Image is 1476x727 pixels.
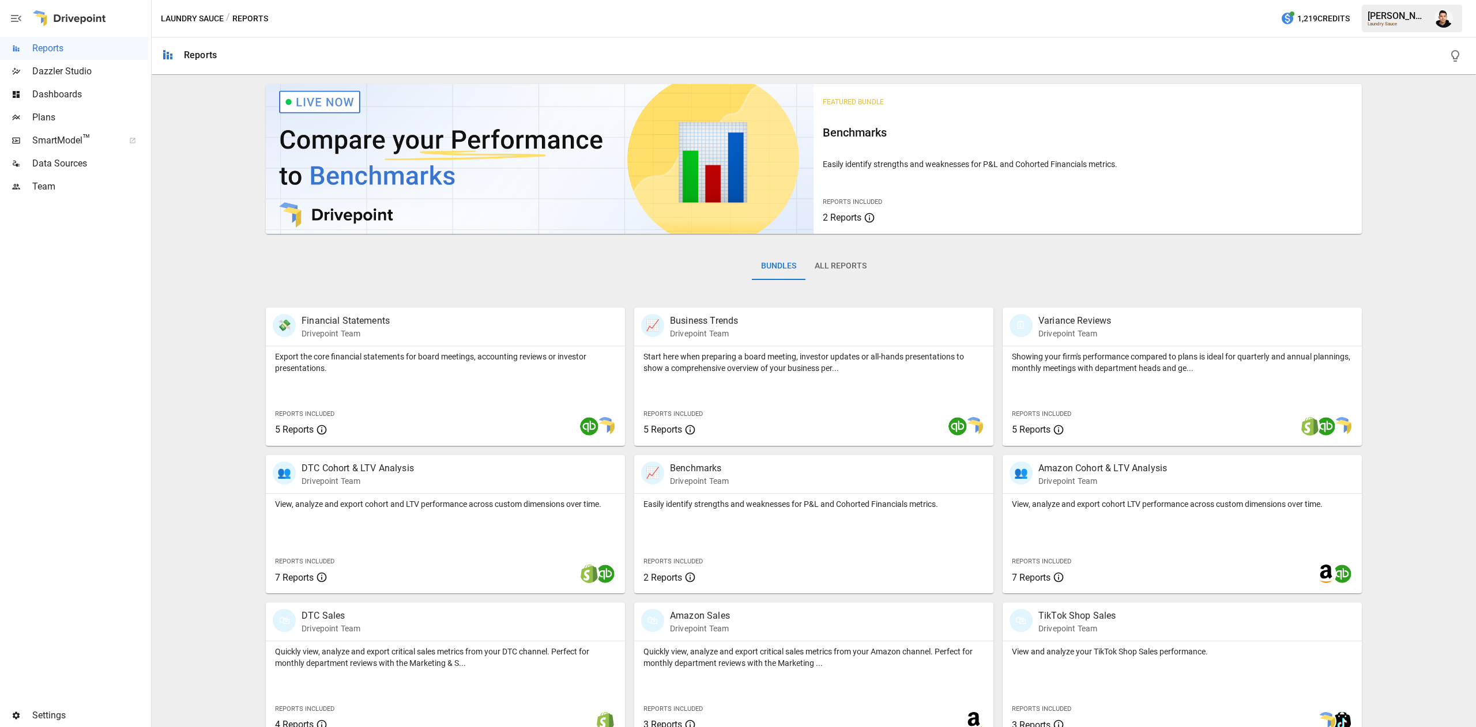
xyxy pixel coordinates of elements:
span: Reports Included [1012,705,1071,713]
span: Reports Included [275,705,334,713]
div: 📈 [641,461,664,484]
img: quickbooks [596,565,615,583]
button: Francisco Sanchez [1428,2,1460,35]
p: Easily identify strengths and weaknesses for P&L and Cohorted Financials metrics. [643,498,984,510]
span: Data Sources [32,157,149,171]
img: smart model [1333,417,1351,436]
div: 🛍 [273,609,296,632]
p: View, analyze and export cohort LTV performance across custom dimensions over time. [1012,498,1353,510]
p: Export the core financial statements for board meetings, accounting reviews or investor presentat... [275,351,616,374]
span: Team [32,180,149,194]
p: Quickly view, analyze and export critical sales metrics from your DTC channel. Perfect for monthl... [275,646,616,669]
span: Reports Included [275,410,334,418]
p: Variance Reviews [1038,314,1111,328]
button: All Reports [805,252,876,280]
span: Reports Included [1012,558,1071,565]
div: / [226,12,230,26]
span: Reports Included [643,410,703,418]
div: Laundry Sauce [1368,21,1428,26]
img: quickbooks [1317,417,1335,436]
button: 1,219Credits [1276,8,1354,29]
p: Start here when preparing a board meeting, investor updates or all-hands presentations to show a ... [643,351,984,374]
h6: Benchmarks [823,123,1352,142]
span: ™ [82,132,91,146]
p: Drivepoint Team [302,475,414,487]
p: Drivepoint Team [1038,328,1111,339]
p: DTC Sales [302,609,360,623]
p: Showing your firm's performance compared to plans is ideal for quarterly and annual plannings, mo... [1012,351,1353,374]
p: TikTok Shop Sales [1038,609,1116,623]
p: DTC Cohort & LTV Analysis [302,461,414,475]
p: Drivepoint Team [302,328,390,339]
p: Financial Statements [302,314,390,328]
p: Benchmarks [670,461,729,475]
p: Drivepoint Team [1038,475,1167,487]
span: Reports Included [275,558,334,565]
img: amazon [1317,565,1335,583]
span: 5 Reports [275,424,314,435]
p: Drivepoint Team [670,623,730,634]
span: 7 Reports [275,572,314,583]
div: 📈 [641,314,664,337]
div: [PERSON_NAME] [1368,10,1428,21]
img: quickbooks [948,417,967,436]
p: Amazon Cohort & LTV Analysis [1038,461,1167,475]
span: Reports Included [1012,410,1071,418]
span: SmartModel [32,134,116,147]
span: 1,219 Credits [1297,12,1350,26]
span: 5 Reports [1012,424,1050,435]
img: video thumbnail [266,84,814,234]
p: Business Trends [670,314,738,328]
span: Featured Bundle [823,98,884,106]
span: Reports Included [823,198,882,206]
div: 💸 [273,314,296,337]
span: Reports Included [643,705,703,713]
span: 2 Reports [643,572,682,583]
img: smart model [965,417,983,436]
div: 🗓 [1010,314,1033,337]
span: Dazzler Studio [32,65,149,78]
div: 🛍 [1010,609,1033,632]
img: shopify [580,565,598,583]
span: 2 Reports [823,212,861,223]
img: Francisco Sanchez [1434,9,1453,28]
div: Reports [184,50,217,60]
img: quickbooks [1333,565,1351,583]
p: View and analyze your TikTok Shop Sales performance. [1012,646,1353,657]
p: Amazon Sales [670,609,730,623]
img: quickbooks [580,417,598,436]
p: Drivepoint Team [670,475,729,487]
span: 5 Reports [643,424,682,435]
div: 👥 [273,461,296,484]
button: Laundry Sauce [161,12,224,26]
div: 👥 [1010,461,1033,484]
img: smart model [596,417,615,436]
button: Bundles [752,252,805,280]
span: 7 Reports [1012,572,1050,583]
p: Drivepoint Team [670,328,738,339]
div: 🛍 [641,609,664,632]
p: Quickly view, analyze and export critical sales metrics from your Amazon channel. Perfect for mon... [643,646,984,669]
p: View, analyze and export cohort and LTV performance across custom dimensions over time. [275,498,616,510]
span: Settings [32,709,149,722]
span: Reports [32,41,149,55]
span: Dashboards [32,88,149,101]
img: shopify [1301,417,1319,436]
p: Drivepoint Team [1038,623,1116,634]
p: Easily identify strengths and weaknesses for P&L and Cohorted Financials metrics. [823,158,1352,170]
span: Plans [32,111,149,124]
p: Drivepoint Team [302,623,360,634]
span: Reports Included [643,558,703,565]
